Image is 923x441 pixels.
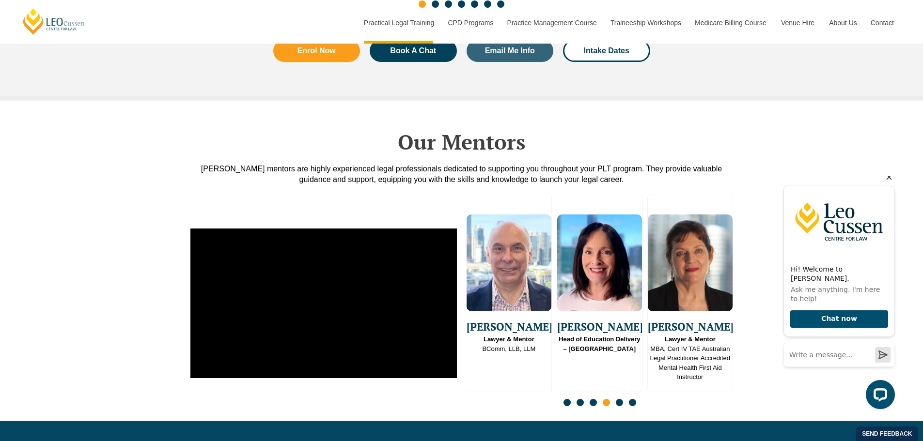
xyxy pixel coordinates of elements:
[273,40,360,62] a: Enrol Now
[629,399,636,406] span: Go to slide 6
[557,214,642,311] img: Tracy Reeves Head of Education Delivery – QLD
[557,195,642,392] div: 11 / 16
[648,319,733,335] span: [PERSON_NAME]
[485,47,535,55] span: Email Me Info
[432,0,439,8] span: Go to slide 2
[563,399,571,406] span: Go to slide 1
[8,167,119,191] input: Write a message…
[15,109,112,128] p: Ask me anything. I'm here to help!
[774,2,822,44] a: Venue Hire
[15,89,112,107] h2: Hi! Welcome to [PERSON_NAME].
[15,135,112,152] button: Chat now
[297,47,336,55] span: Enrol Now
[863,2,901,44] a: Contact
[466,195,552,392] div: 10 / 16
[647,195,733,392] div: 12 / 16
[467,214,551,311] img: Silvio De Luca Lawyer & Mentor
[557,319,642,335] span: [PERSON_NAME]
[822,2,863,44] a: About Us
[616,399,623,406] span: Go to slide 5
[22,8,86,35] a: [PERSON_NAME] Centre for Law
[471,0,478,8] span: Go to slide 5
[467,195,733,411] div: Slides
[390,47,436,55] span: Book A Chat
[186,164,738,185] div: [PERSON_NAME] mentors are highly experienced legal professionals dedicated to supporting you thro...
[603,399,610,406] span: Go to slide 4
[484,335,534,343] strong: Lawyer & Mentor
[559,335,640,352] strong: Head of Education Delivery – [GEOGRAPHIC_DATA]
[688,2,774,44] a: Medicare Billing Course
[8,10,119,82] img: Leo Cussen Centre for Law
[484,0,491,8] span: Go to slide 6
[445,0,452,8] span: Go to slide 3
[584,47,629,55] span: Intake Dates
[500,2,603,44] a: Practice Management Course
[648,214,733,311] img: Claire Humble Lawyer & Mentor
[467,40,554,62] a: Email Me Info
[590,399,597,406] span: Go to slide 3
[440,2,500,44] a: CPD Programs
[458,0,465,8] span: Go to slide 4
[467,319,551,335] span: [PERSON_NAME]
[357,2,441,44] a: Practical Legal Training
[90,204,119,233] button: Open LiveChat chat widget
[497,0,504,8] span: Go to slide 7
[648,335,733,382] span: MBA, Cert IV TAE Australian Legal Practitioner Accredited Mental Health First Aid Instructor
[467,335,551,353] span: BComm, LLB, LLM
[419,0,426,8] span: Go to slide 1
[665,335,716,343] strong: Lawyer & Mentor
[99,171,115,187] button: Send a message
[603,2,688,44] a: Traineeship Workshops
[563,40,650,62] a: Intake Dates
[186,130,738,154] h2: Our Mentors
[577,399,584,406] span: Go to slide 2
[776,176,899,417] iframe: LiveChat chat widget
[370,40,457,62] a: Book A Chat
